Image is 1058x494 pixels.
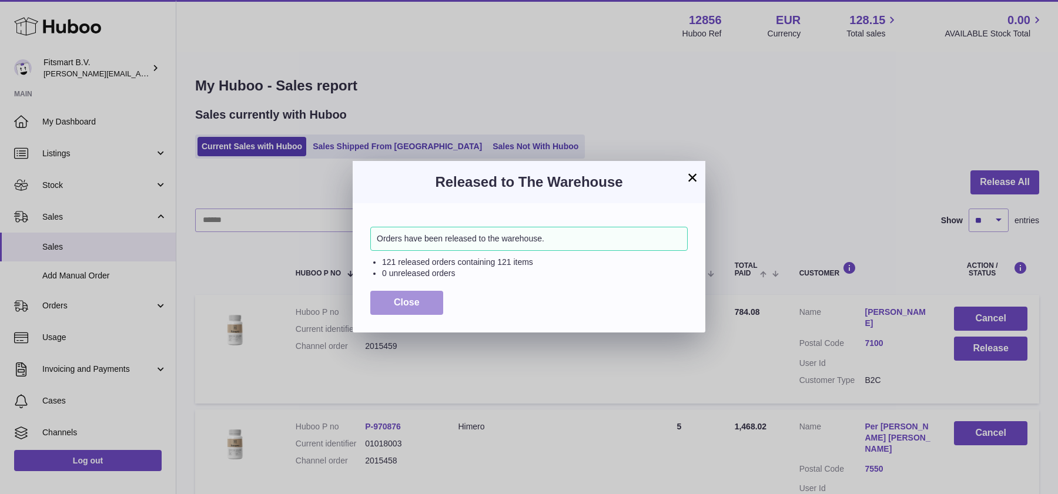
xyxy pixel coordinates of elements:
h3: Released to The Warehouse [370,173,688,191]
span: Close [394,297,420,307]
li: 121 released orders containing 121 items [382,257,688,268]
li: 0 unreleased orders [382,268,688,279]
div: Orders have been released to the warehouse. [370,227,688,251]
button: × [685,170,699,184]
button: Close [370,291,443,315]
